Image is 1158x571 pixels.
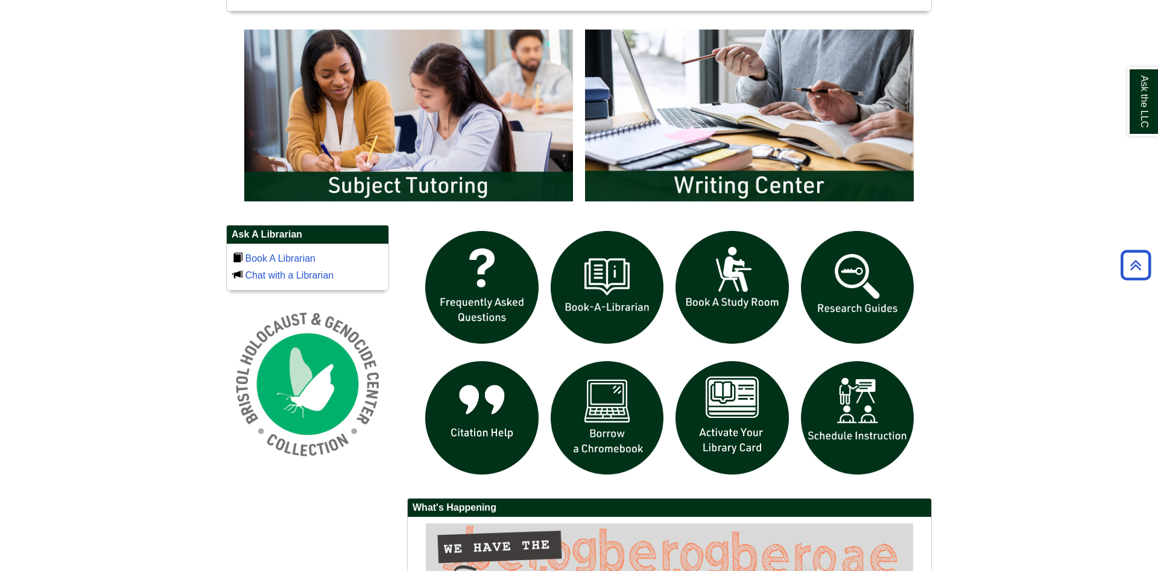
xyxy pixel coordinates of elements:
div: slideshow [238,24,920,212]
img: citation help icon links to citation help guide page [419,355,545,481]
img: Book a Librarian icon links to book a librarian web page [545,225,670,350]
a: Book A Librarian [245,253,315,263]
img: activate Library Card icon links to form to activate student ID into library card [669,355,795,481]
img: Writing Center Information [579,24,920,207]
img: For faculty. Schedule Library Instruction icon links to form. [795,355,920,481]
img: book a study room icon links to book a study room web page [669,225,795,350]
img: Subject Tutoring Information [238,24,579,207]
img: Borrow a chromebook icon links to the borrow a chromebook web page [545,355,670,481]
a: Chat with a Librarian [245,270,334,280]
h2: Ask A Librarian [227,226,388,244]
h2: What's Happening [408,499,931,517]
div: slideshow [419,225,920,486]
img: frequently asked questions [419,225,545,350]
a: Back to Top [1116,257,1155,273]
img: Holocaust and Genocide Collection [226,303,389,465]
img: Research Guides icon links to research guides web page [795,225,920,350]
